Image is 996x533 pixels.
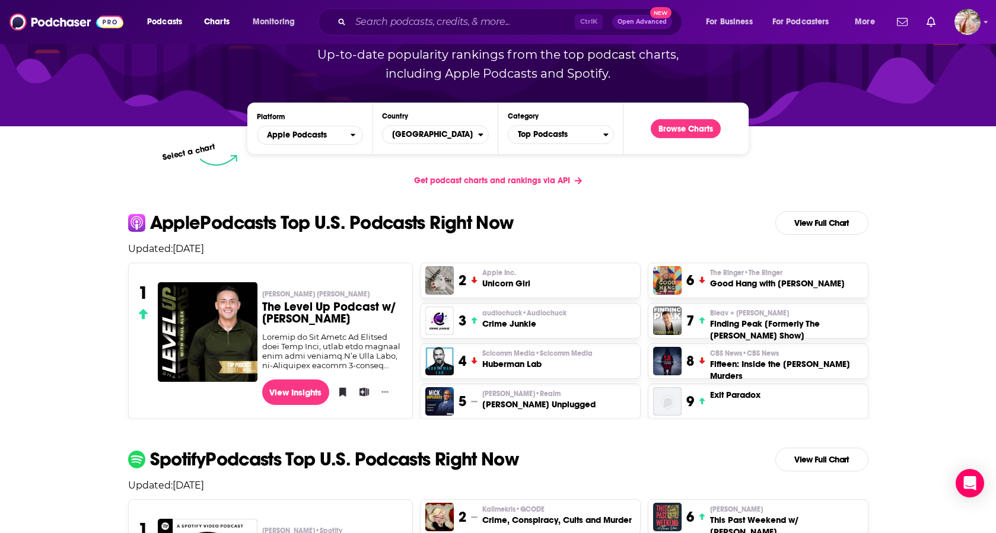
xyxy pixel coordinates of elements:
h3: 9 [686,392,694,410]
a: [PERSON_NAME] [PERSON_NAME]The Level Up Podcast w/ [PERSON_NAME] [262,289,403,332]
h3: Fifteen: Inside the [PERSON_NAME] Murders [710,358,863,382]
img: Good Hang with Amy Poehler [653,266,682,295]
img: Mick Unplugged [425,387,454,416]
img: The Level Up Podcast w/ Paul Alex [158,282,257,382]
button: Categories [508,125,614,144]
button: Countries [382,125,488,144]
h3: The Level Up Podcast w/ [PERSON_NAME] [262,301,403,325]
a: Crime Junkie [425,307,454,335]
a: Show notifications dropdown [892,12,912,32]
h3: 6 [686,508,694,526]
p: Scicomm Media • Scicomm Media [482,349,593,358]
img: Exit Paradox [653,387,682,416]
span: [PERSON_NAME] [482,389,561,398]
a: Show notifications dropdown [922,12,940,32]
span: Ctrl K [575,14,603,30]
button: open menu [139,12,198,31]
div: Search podcasts, credits, & more... [329,8,693,36]
h3: 1 [138,282,148,304]
img: Unicorn Girl [425,266,454,295]
span: [PERSON_NAME] [710,505,763,514]
p: Select a chart [162,142,217,162]
a: Charts [196,12,237,31]
a: Get podcast charts and rankings via API [405,166,591,195]
span: Kallmekris [482,505,545,514]
p: Updated: [DATE] [119,243,878,254]
a: The Ringer•The RingerGood Hang with [PERSON_NAME] [710,268,845,289]
span: Logged in as kmccue [954,9,981,35]
button: Add to List [355,383,367,401]
h3: Huberman Lab [482,358,593,370]
p: Theo Von [710,505,863,514]
a: Crime, Conspiracy, Cults and Murder [425,503,454,531]
span: Open Advanced [618,19,667,25]
a: Scicomm Media•Scicomm MediaHuberman Lab [482,349,593,370]
span: CBS News [710,349,779,358]
button: Open AdvancedNew [612,15,672,29]
img: Fifteen: Inside the Daniel Marsh Murders [653,347,682,375]
button: Show More Button [377,386,393,398]
a: audiochuck•AudiochuckCrime Junkie [482,308,567,330]
h3: 5 [459,392,466,410]
p: CBS News • CBS News [710,349,863,358]
h3: [PERSON_NAME] Unplugged [482,398,596,410]
h3: Exit Paradox [710,389,760,401]
span: • Audiochuck [522,309,567,317]
h3: 6 [686,272,694,289]
img: Huberman Lab [425,347,454,375]
p: Kallmekris • QCODE [482,505,632,514]
div: Open Intercom Messenger [956,469,984,497]
h3: Unicorn Girl [482,277,530,289]
button: Browse Charts [651,119,721,138]
button: open menu [257,126,363,145]
span: For Podcasters [772,14,829,30]
img: Finding Peak [Formerly The Ryan Hanley Show] [653,307,682,335]
img: select arrow [200,155,237,166]
h3: 4 [459,352,466,370]
p: Apple Podcasts Top U.S. Podcasts Right Now [150,213,514,232]
p: Apple Inc. [482,268,530,277]
img: Podchaser - Follow, Share and Rate Podcasts [9,11,123,33]
button: Bookmark Podcast [334,383,346,401]
span: • The Ringer [744,269,782,277]
img: This Past Weekend w/ Theo Von [653,503,682,531]
span: • CBS News [742,349,779,358]
span: For Business [706,14,753,30]
a: [PERSON_NAME]•Realm[PERSON_NAME] Unplugged [482,389,596,410]
span: More [855,14,875,30]
span: New [650,7,672,18]
h3: Crime Junkie [482,318,567,330]
span: Monitoring [253,14,295,30]
p: Updated: [DATE] [119,480,878,491]
span: Podcasts [147,14,182,30]
img: spotify Icon [128,451,145,468]
a: View Full Chart [775,448,868,471]
span: [PERSON_NAME] [PERSON_NAME] [262,289,370,299]
span: Bleav + [PERSON_NAME] [710,308,789,318]
p: Paul Alex Espinoza [262,289,403,299]
h3: Crime, Conspiracy, Cults and Murder [482,514,632,526]
span: Apple Inc. [482,268,516,277]
span: Top Podcasts [508,125,603,145]
h3: 8 [686,352,694,370]
a: Kallmekris•QCODECrime, Conspiracy, Cults and Murder [482,505,632,526]
span: • Realm [535,390,561,398]
a: Bleav + [PERSON_NAME]Finding Peak [Formerly The [PERSON_NAME] Show] [710,308,863,341]
span: • Scicomm Media [535,349,593,358]
a: Apple Inc.Unicorn Girl [482,268,530,289]
button: open menu [244,12,310,31]
button: open menu [847,12,890,31]
span: • QCODE [515,505,545,513]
